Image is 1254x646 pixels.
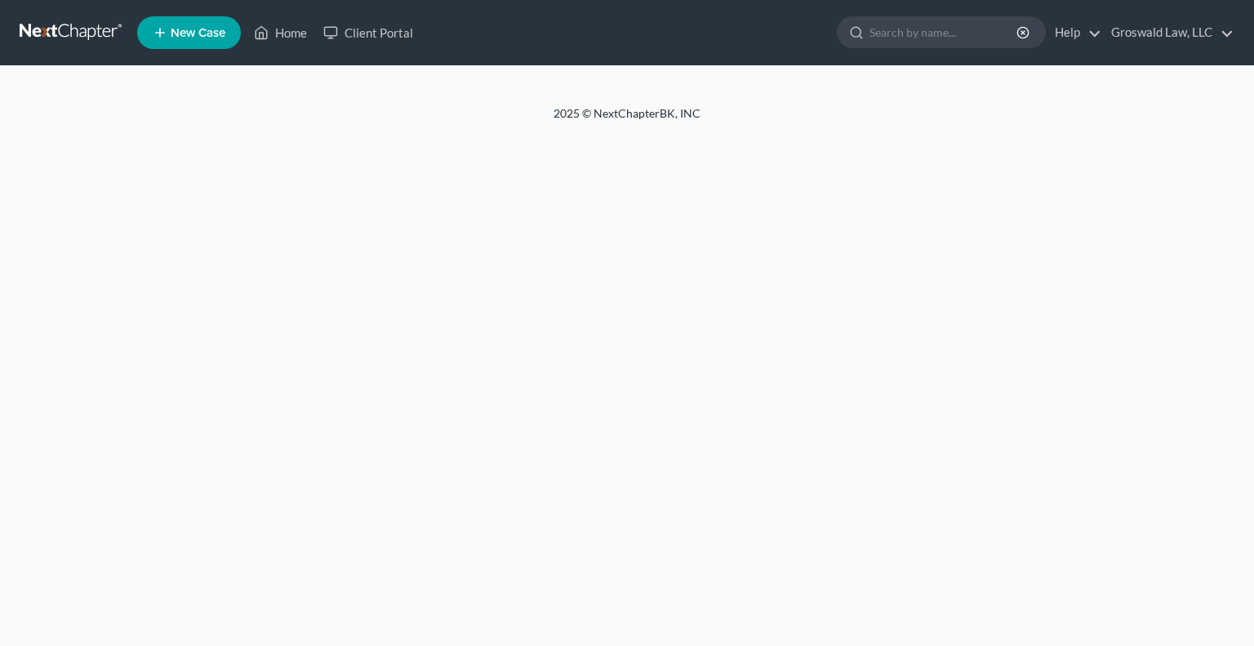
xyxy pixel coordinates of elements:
div: 2025 © NextChapterBK, INC [162,105,1092,135]
span: New Case [171,27,225,39]
a: Client Portal [315,18,421,47]
a: Help [1047,18,1101,47]
a: Home [246,18,315,47]
input: Search by name... [869,17,1019,47]
a: Groswald Law, LLC [1103,18,1234,47]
